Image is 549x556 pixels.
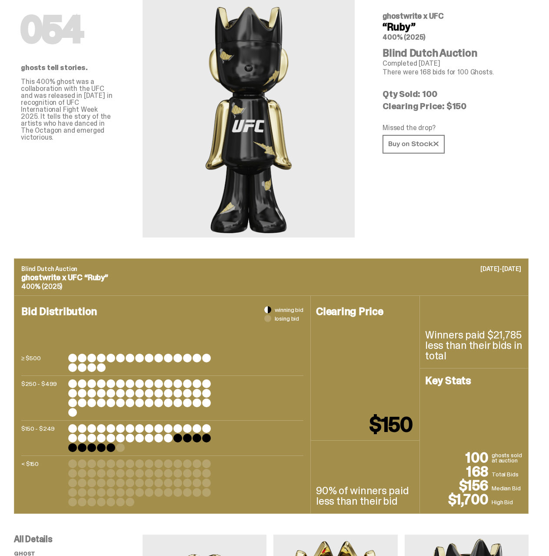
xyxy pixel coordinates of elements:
p: [DATE]-[DATE] [480,266,521,272]
p: $1,700 [425,492,492,506]
p: ghosts tell stories. [21,64,115,71]
p: Total Bids [492,470,523,479]
p: 168 [425,465,492,479]
h4: Key Stats [425,375,523,386]
p: High Bid [492,498,523,506]
p: ghosts sold at auction [492,452,523,465]
p: $150 - $249 [21,424,65,452]
h4: Clearing Price [316,306,414,317]
span: 400% (2025) [21,282,62,291]
p: Qty Sold: 100 [383,90,522,98]
span: 400% (2025) [383,33,426,42]
p: This 400% ghost was a collaboration with the UFC and was released in [DATE] in recognition of UFC... [21,78,115,141]
p: 100 [425,451,492,465]
p: ≥ $500 [21,354,65,372]
p: Clearing Price: $150 [383,102,522,111]
span: losing bid [275,315,299,322]
p: All Details [14,535,143,543]
span: ghostwrite x UFC [383,11,444,21]
p: 90% of winners paid less than their bid [316,486,414,506]
p: $156 [425,479,492,492]
span: winning bid [275,307,303,313]
p: Completed [DATE] [383,60,522,67]
p: Missed the drop? [383,124,522,131]
h1: 054 [21,12,115,47]
p: There were 168 bids for 100 Ghosts. [383,69,522,76]
h4: Blind Dutch Auction [383,48,522,58]
p: < $150 [21,459,65,506]
p: $150 [369,414,413,435]
p: Blind Dutch Auction [21,266,521,272]
p: ghostwrite x UFC “Ruby” [21,274,521,281]
h4: Bid Distribution [21,306,303,345]
h4: “Ruby” [383,22,522,32]
p: Median Bid [492,484,523,492]
p: $250 - $499 [21,379,65,417]
p: Winners paid $21,785 less than their bids in total [425,330,523,361]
